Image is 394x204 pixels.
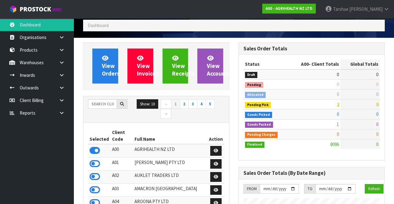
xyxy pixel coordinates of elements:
span: Allocated [245,92,266,98]
span: 0 [337,72,339,77]
a: ViewReceipts [163,49,188,84]
td: A02 [111,171,133,184]
a: ViewOrders [92,49,118,84]
span: 0 [337,111,339,117]
span: Finalised [245,142,264,148]
a: ViewInvoices [127,49,153,84]
td: AMACRON [GEOGRAPHIC_DATA] [133,183,207,197]
strong: A00 - AGRIHEALTH NZ LTD [266,6,312,11]
span: Goods Packed [245,122,273,128]
th: Selected [88,127,111,144]
span: Goods Picked [245,112,272,118]
span: Pending Pick [245,102,271,108]
a: ViewAccounts [197,49,223,84]
nav: Page navigation [161,99,224,120]
button: Show: 10 [137,99,158,109]
img: cube-alt.png [9,5,17,13]
th: - Client Totals [288,59,340,69]
span: 0 [376,101,378,107]
th: Full Name [133,127,207,144]
th: Action [207,127,224,144]
a: 2 [180,99,189,109]
span: Pending [245,82,263,88]
span: 1 [337,121,339,127]
button: Refresh [365,184,384,194]
span: 0 [337,131,339,137]
div: FROM [243,184,260,194]
span: 0 [337,91,339,97]
span: Pending Charges [245,132,278,138]
span: ProStock [20,5,51,13]
span: 0 [376,131,378,137]
td: A00 [111,144,133,157]
th: Global Totals [340,59,380,69]
span: 2 [337,101,339,107]
a: ← [161,99,171,109]
span: 0 [376,91,378,97]
span: 0 [376,121,378,127]
span: 0 [376,81,378,87]
span: [PERSON_NAME] [349,6,383,12]
span: Draft [245,72,257,78]
td: AUKLET TRADERS LTD [133,171,207,184]
a: A00 - AGRIHEALTH NZ LTD [262,4,316,14]
span: 0 [337,81,339,87]
span: View Invoices [137,54,159,77]
td: [PERSON_NAME] PTY LTD [133,157,207,171]
div: TO [304,184,316,194]
span: View Accounts [207,54,231,77]
input: Search clients [88,99,117,109]
th: Status [243,59,288,69]
span: Tarshae [333,6,348,12]
h3: Sales Order Totals (By Date Range) [243,170,380,176]
span: View Receipts [172,54,195,77]
td: AGRIHEALTH NZ LTD [133,144,207,157]
a: → [160,109,171,119]
td: A01 [111,157,133,171]
td: A03 [111,183,133,197]
a: 1 [171,99,180,109]
span: View Orders [102,54,120,77]
a: 5 [206,99,215,109]
a: 3 [188,99,197,109]
span: A00 [301,61,309,67]
span: 0 [376,111,378,117]
a: 4 [197,99,206,109]
span: 8096 [330,141,339,147]
h3: Sales Order Totals [243,46,380,52]
small: WMS [52,7,62,13]
span: 0 [376,141,378,147]
th: Client Code [111,127,133,144]
span: Dashboard [88,22,109,28]
span: 0 [376,72,378,77]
